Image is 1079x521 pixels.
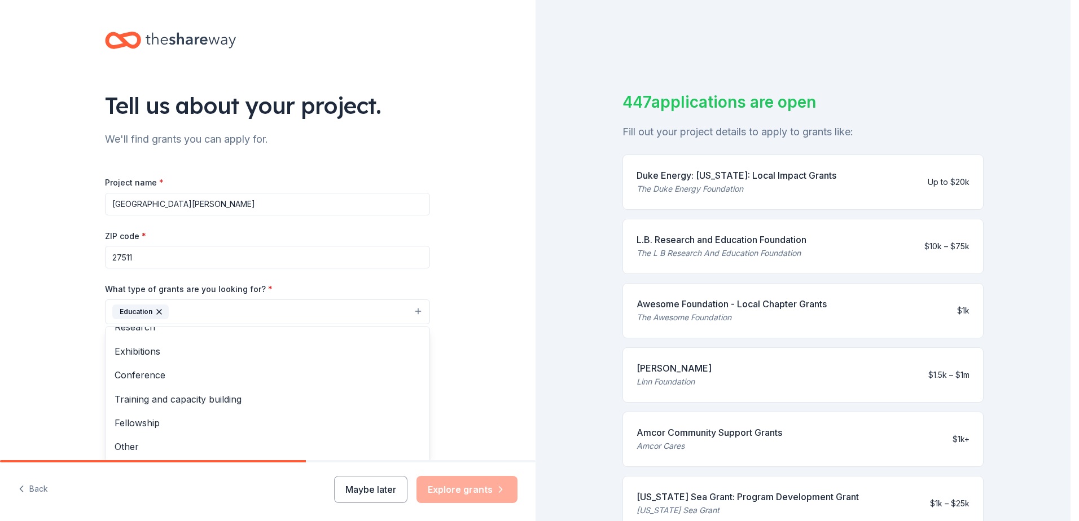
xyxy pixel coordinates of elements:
[112,304,169,319] div: Education
[105,326,430,462] div: Education
[115,439,420,454] span: Other
[115,368,420,382] span: Conference
[115,320,420,334] span: Research
[105,299,430,324] button: Education
[115,392,420,407] span: Training and capacity building
[115,416,420,430] span: Fellowship
[115,344,420,359] span: Exhibitions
